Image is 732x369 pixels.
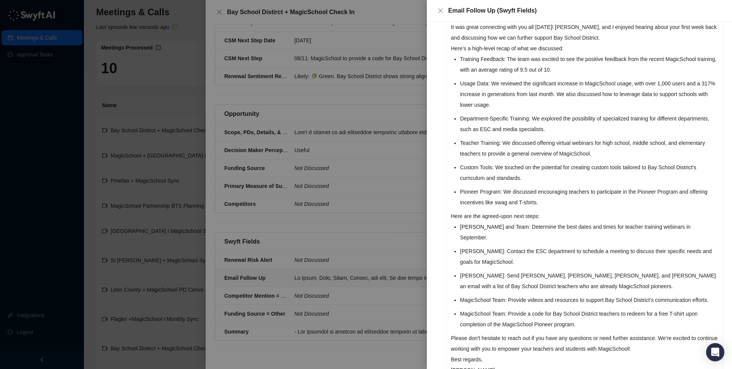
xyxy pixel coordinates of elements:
[451,211,718,221] p: Here are the agreed-upon next steps:
[460,221,718,243] li: [PERSON_NAME] and Team: Determine the best dates and times for teacher training webinars in Septe...
[451,22,718,43] p: It was great connecting with you all [DATE]! [PERSON_NAME], and I enjoyed hearing about your firs...
[451,43,718,54] p: Here’s a high-level recap of what we discussed:
[460,186,718,208] li: Pioneer Program: We discussed encouraging teachers to participate in the Pioneer Program and offe...
[460,78,718,110] li: Usage Data: We reviewed the significant increase in MagicSchool usage, with over 1,000 users and ...
[460,162,718,183] li: Custom Tools: We touched on the potential for creating custom tools tailored to Bay School Distri...
[451,333,718,354] p: Please don't hesitate to reach out if you have any questions or need further assistance. We're ex...
[460,308,718,330] li: MagicSchool Team: Provide a code for Bay School District teachers to redeem for a free T-shirt up...
[436,6,445,15] button: Close
[460,270,718,292] li: [PERSON_NAME]: Send [PERSON_NAME], [PERSON_NAME], [PERSON_NAME], and [PERSON_NAME] an email with ...
[460,54,718,75] li: Training Feedback: The team was excited to see the positive feedback from the recent MagicSchool ...
[460,246,718,267] li: [PERSON_NAME]: Contact the ESC department to schedule a meeting to discuss their specific needs a...
[448,6,723,15] div: Email Follow Up (Swyft Fields)
[460,113,718,135] li: Department-Specific Training: We explored the possibility of specialized training for different d...
[451,354,718,365] p: Best regards,
[460,138,718,159] li: Teacher Training: We discussed offering virtual webinars for high school, middle school, and elem...
[706,343,724,361] div: Open Intercom Messenger
[460,295,718,305] li: MagicSchool Team: Provide videos and resources to support Bay School District's communication eff...
[438,8,444,14] span: close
